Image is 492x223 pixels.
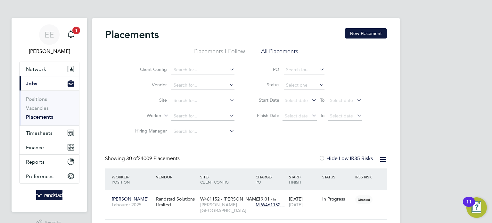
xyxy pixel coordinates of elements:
[20,76,79,90] button: Jobs
[256,174,272,184] span: / PO
[250,113,279,118] label: Finish Date
[45,30,54,39] span: EE
[26,114,53,120] a: Placements
[26,105,49,111] a: Vacancies
[466,202,472,210] div: 11
[26,66,46,72] span: Network
[112,196,149,202] span: [PERSON_NAME]
[256,202,285,208] span: M-W461152…
[20,126,79,140] button: Timesheets
[72,27,80,34] span: 1
[125,113,161,119] label: Worker
[130,66,167,72] label: Client Config
[126,155,180,162] span: 24009 Placements
[64,24,77,45] a: 1
[171,65,234,74] input: Search for...
[112,202,153,208] span: Labourer 2025
[284,65,324,74] input: Search for...
[200,196,260,202] span: W461152 - [PERSON_NAME]
[355,195,373,204] span: Disabled
[20,169,79,183] button: Preferences
[261,47,298,59] li: All Placements
[200,174,229,184] span: / Client Config
[130,82,167,88] label: Vendor
[318,111,326,120] span: To
[199,171,254,188] div: Site
[112,174,130,184] span: / Position
[285,113,308,119] span: Select date
[154,171,199,183] div: Vendor
[20,140,79,154] button: Finance
[256,196,270,202] span: £19.01
[105,28,159,41] h2: Placements
[287,171,321,188] div: Start
[321,171,354,183] div: Status
[171,96,234,105] input: Search for...
[194,47,245,59] li: Placements I Follow
[19,47,79,55] span: Elliott Ebanks
[289,202,303,208] span: [DATE]
[126,155,138,162] span: 30 of
[26,81,37,87] span: Jobs
[322,196,352,202] div: In Progress
[271,197,276,202] span: / hr
[130,97,167,103] label: Site
[287,193,321,211] div: [DATE]
[285,98,308,103] span: Select date
[26,159,45,165] span: Reports
[200,202,252,213] span: [PERSON_NAME] - [GEOGRAPHIC_DATA]
[130,128,167,134] label: Hiring Manager
[154,193,199,211] div: Randstad Solutions Limited
[330,113,353,119] span: Select date
[171,112,234,121] input: Search for...
[26,130,53,136] span: Timesheets
[105,155,181,162] div: Showing
[20,155,79,169] button: Reports
[466,197,487,218] button: Open Resource Center, 11 new notifications
[319,155,373,162] label: Hide Low IR35 Risks
[250,66,279,72] label: PO
[330,98,353,103] span: Select date
[250,97,279,103] label: Start Date
[20,62,79,76] button: Network
[20,90,79,125] div: Jobs
[254,171,287,188] div: Charge
[19,190,79,200] a: Go to home page
[171,127,234,136] input: Search for...
[26,144,44,150] span: Finance
[110,171,154,188] div: Worker
[250,82,279,88] label: Status
[26,96,47,102] a: Positions
[110,193,387,198] a: [PERSON_NAME]Labourer 2025Randstad Solutions LimitedW461152 - [PERSON_NAME][PERSON_NAME] - [GEOGR...
[284,81,324,90] input: Select one
[36,190,63,200] img: randstad-logo-retina.png
[345,28,387,39] button: New Placement
[289,174,301,184] span: / Finish
[318,96,326,104] span: To
[171,81,234,90] input: Search for...
[12,18,87,212] nav: Main navigation
[26,173,53,179] span: Preferences
[354,171,376,183] div: IR35 Risk
[19,24,79,55] a: EE[PERSON_NAME]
